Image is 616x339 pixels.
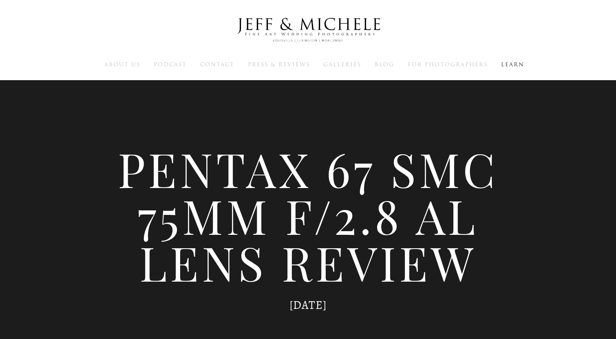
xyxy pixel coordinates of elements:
img: Louisville Wedding Photographers - Jeff & Michele Wedding Photographers [227,10,390,50]
a: Podcast [154,61,187,68]
a: Blog [375,61,394,68]
a: Galleries [323,61,361,68]
a: About Us [104,61,140,68]
a: Contact [200,61,234,68]
a: Press & Reviews [248,61,310,68]
time: [DATE] [289,297,327,313]
a: Learn [501,61,524,68]
a: For Photographers [408,61,488,68]
h1: Pentax 67 SMC 75mm f/2.8 AL Lens Review [113,145,504,286]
